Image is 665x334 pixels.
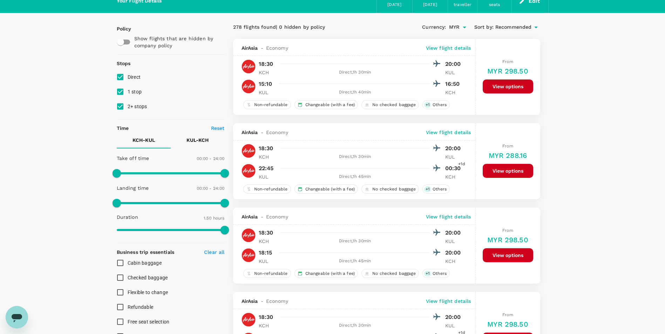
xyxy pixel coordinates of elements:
[454,1,471,8] div: traveller
[445,69,463,76] p: KUL
[422,269,450,278] div: +1Others
[134,35,220,49] p: Show flights that are hidden by company policy
[430,186,449,192] span: Others
[474,23,494,31] span: Sort by :
[387,1,401,8] div: [DATE]
[266,44,288,51] span: Economy
[259,60,273,68] p: 18:30
[422,23,446,31] span: Currency :
[445,229,463,237] p: 20:00
[128,290,168,295] span: Flexible to change
[128,260,162,266] span: Cabin baggage
[128,89,142,95] span: 1 stop
[487,65,528,77] h6: MYR 298.50
[294,185,358,194] div: Changeable (with a fee)
[242,298,258,305] span: AirAsia
[424,186,431,192] span: + 1
[6,306,28,328] iframe: Button to launch messaging window
[186,137,209,144] p: KUL - KCH
[489,150,527,161] h6: MYR 288.16
[280,89,430,96] div: Direct , 1h 40min
[117,214,138,221] p: Duration
[502,228,513,233] span: From
[502,59,513,64] span: From
[117,61,131,66] strong: Stops
[242,60,256,74] img: AK
[502,144,513,148] span: From
[369,102,419,108] span: No checked baggage
[259,173,276,180] p: KUL
[460,22,469,32] button: Open
[128,74,141,80] span: Direct
[242,79,256,93] img: AK
[445,249,463,257] p: 20:00
[424,102,431,108] span: + 1
[204,249,224,256] p: Clear all
[243,185,291,194] div: Non-refundable
[361,100,419,109] div: No checked baggage
[258,44,266,51] span: -
[259,69,276,76] p: KCH
[258,213,266,220] span: -
[445,144,463,153] p: 20:00
[259,238,276,245] p: KCH
[242,44,258,51] span: AirAsia
[445,313,463,321] p: 20:00
[211,125,225,132] p: Reset
[495,23,532,31] span: Recommended
[280,153,430,160] div: Direct , 1h 30min
[483,248,533,262] button: View options
[426,213,471,220] p: View flight details
[259,80,272,88] p: 15:10
[423,1,437,8] div: [DATE]
[483,79,533,93] button: View options
[242,129,258,136] span: AirAsia
[426,129,471,136] p: View flight details
[445,164,463,173] p: 00:30
[422,100,450,109] div: +1Others
[445,173,463,180] p: KCH
[197,156,225,161] span: 00:00 - 24:00
[117,249,175,255] strong: Business trip essentials
[117,155,149,162] p: Take off time
[430,102,449,108] span: Others
[258,129,266,136] span: -
[259,249,272,257] p: 18:15
[243,269,291,278] div: Non-refundable
[502,312,513,317] span: From
[128,275,168,280] span: Checked baggage
[259,258,276,265] p: KUL
[117,185,149,192] p: Landing time
[133,137,155,144] p: KCH - KUL
[458,161,465,168] span: +1d
[242,164,256,178] img: AK
[259,153,276,160] p: KCH
[128,104,147,109] span: 2+ stops
[242,313,256,327] img: AK
[259,164,274,173] p: 22:45
[426,298,471,305] p: View flight details
[483,164,533,178] button: View options
[251,102,291,108] span: Non-refundable
[369,186,419,192] span: No checked baggage
[266,213,288,220] span: Economy
[128,319,170,325] span: Free seat selection
[303,186,358,192] span: Changeable (with a fee)
[243,100,291,109] div: Non-refundable
[424,271,431,277] span: + 1
[117,25,123,32] p: Policy
[445,153,463,160] p: KUL
[303,102,358,108] span: Changeable (with a fee)
[294,269,358,278] div: Changeable (with a fee)
[445,80,463,88] p: 16:50
[233,23,387,31] div: 278 flights found | 0 hidden by policy
[361,269,419,278] div: No checked baggage
[445,89,463,96] p: KCH
[280,322,430,329] div: Direct , 1h 30min
[280,69,430,76] div: Direct , 1h 30min
[445,258,463,265] p: KCH
[426,44,471,51] p: View flight details
[303,271,358,277] span: Changeable (with a fee)
[280,258,430,265] div: Direct , 1h 45min
[197,186,225,191] span: 00:00 - 24:00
